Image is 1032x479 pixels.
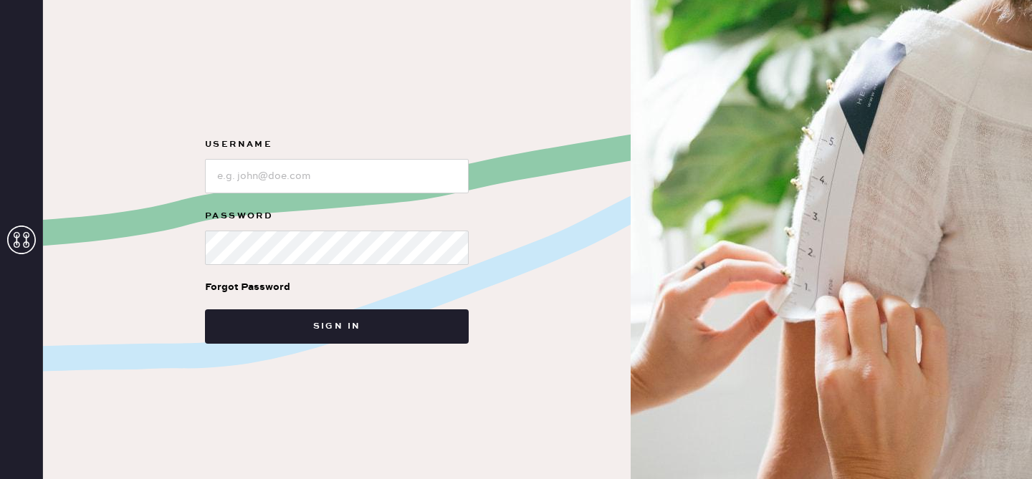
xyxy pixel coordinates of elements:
[205,265,290,309] a: Forgot Password
[205,136,469,153] label: Username
[205,159,469,193] input: e.g. john@doe.com
[205,279,290,295] div: Forgot Password
[205,208,469,225] label: Password
[205,309,469,344] button: Sign in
